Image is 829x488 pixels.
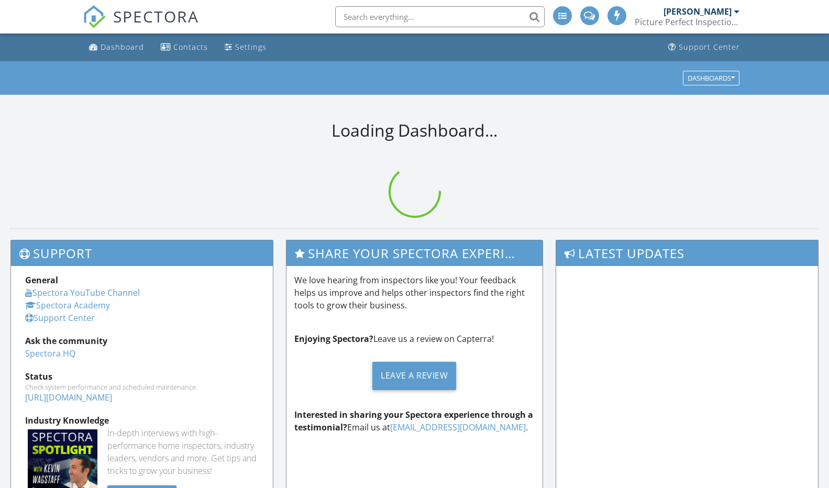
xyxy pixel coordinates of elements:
a: Spectora YouTube Channel [25,287,140,298]
strong: Interested in sharing your Spectora experience through a testimonial? [294,409,533,433]
a: [URL][DOMAIN_NAME] [25,392,112,403]
a: Settings [220,38,271,57]
input: Search everything... [335,6,545,27]
a: Support Center [664,38,744,57]
p: Email us at . [294,408,534,434]
div: [PERSON_NAME] [664,6,732,17]
div: Dashboards [688,74,735,82]
a: Support Center [25,312,95,324]
div: Check system performance and scheduled maintenance. [25,383,259,391]
a: [EMAIL_ADDRESS][DOMAIN_NAME] [390,422,526,433]
strong: Enjoying Spectora? [294,333,373,345]
a: Spectora HQ [25,348,75,359]
div: Support Center [679,42,740,52]
a: Spectora Academy [25,300,110,311]
p: We love hearing from inspectors like you! Your feedback helps us improve and helps other inspecto... [294,274,534,312]
div: Ask the community [25,335,259,347]
img: The Best Home Inspection Software - Spectora [83,5,106,28]
div: Contacts [173,42,208,52]
a: Contacts [157,38,212,57]
div: Settings [235,42,267,52]
h3: Support [11,240,273,266]
div: Picture Perfect Inspections, LLC [635,17,739,27]
a: Dashboard [85,38,148,57]
a: Leave a Review [294,353,534,398]
div: Status [25,370,259,383]
a: SPECTORA [83,14,199,36]
div: Industry Knowledge [25,414,259,427]
h3: Share Your Spectora Experience [286,240,542,266]
button: Dashboards [683,71,739,85]
div: Leave a Review [372,362,456,390]
h3: Latest Updates [556,240,818,266]
p: Leave us a review on Capterra! [294,332,534,345]
div: In-depth interviews with high-performance home inspectors, industry leaders, vendors and more. Ge... [107,427,259,477]
div: Dashboard [101,42,144,52]
strong: General [25,274,58,286]
span: SPECTORA [113,5,199,27]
